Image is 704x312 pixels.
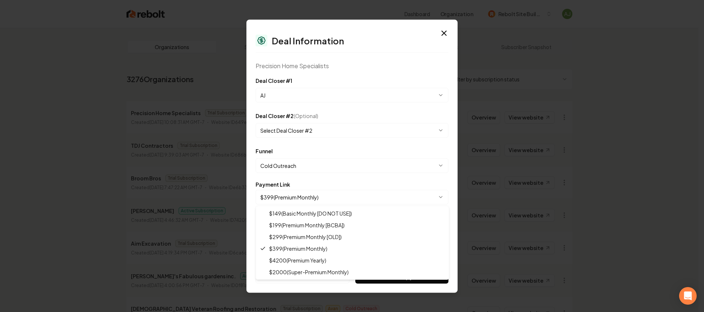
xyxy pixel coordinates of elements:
[269,268,349,276] span: $ 2000 ( Super-Premium Monthly )
[269,233,342,241] span: $ 299 ( Premium Monthly [OLD] )
[269,210,352,217] span: $ 149 ( Basic Monthly [DO NOT USE] )
[269,221,345,229] span: $ 199 ( Premium Monthly [BCBA] )
[269,245,327,252] span: $ 399 ( Premium Monthly )
[269,257,326,264] span: $ 4200 ( Premium Yearly )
